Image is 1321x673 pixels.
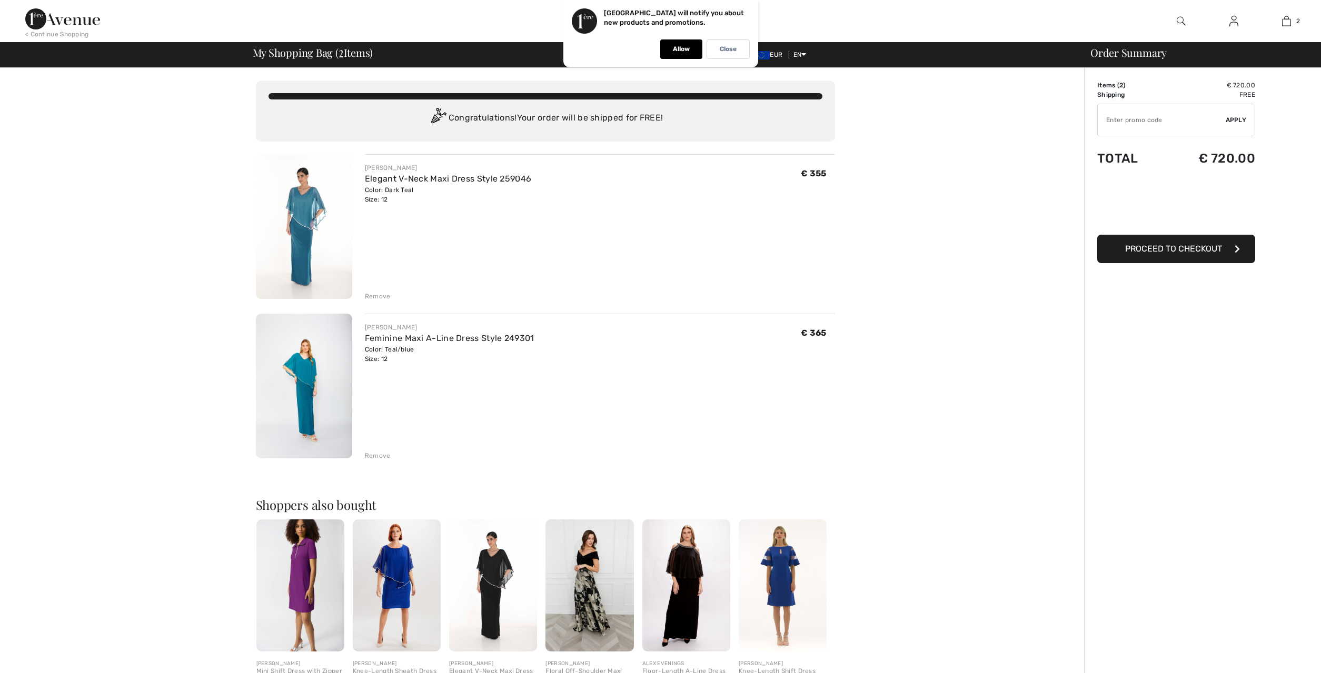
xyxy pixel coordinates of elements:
img: search the website [1177,15,1186,27]
span: My Shopping Bag ( Items) [253,47,373,58]
div: [PERSON_NAME] [365,163,531,173]
img: 1ère Avenue [25,8,100,29]
span: EUR [753,51,787,58]
span: Proceed to Checkout [1125,244,1222,254]
a: Elegant V-Neck Maxi Dress Style 259046 [365,174,531,184]
a: 2 [1260,15,1312,27]
div: Congratulations! Your order will be shipped for FREE! [269,108,822,129]
p: Allow [673,45,690,53]
button: Proceed to Checkout [1097,235,1255,263]
td: Items ( ) [1097,81,1163,90]
img: Floor-Length A-Line Dress Style 1351319 [642,519,730,651]
div: Remove [365,292,391,301]
div: ALEX EVENINGS [642,660,730,668]
span: 2 [1119,82,1123,89]
span: Apply [1226,115,1247,125]
div: [PERSON_NAME] [365,323,534,332]
img: Euro [753,51,770,59]
span: EN [793,51,807,58]
p: Close [720,45,737,53]
span: 2 [1296,16,1300,26]
td: Total [1097,140,1163,176]
h2: Shoppers also bought [256,498,835,511]
div: < Continue Shopping [25,29,89,39]
div: Color: Teal/blue Size: 12 [365,345,534,364]
img: Congratulation2.svg [428,108,449,129]
a: Feminine Maxi A-Line Dress Style 249301 [365,333,534,343]
div: [PERSON_NAME] [353,660,441,668]
img: Knee-Length Shift Dress Style 251782 [739,519,827,651]
img: Knee-Length Sheath Dress Style 219203 [353,519,441,651]
div: Remove [365,451,391,460]
td: € 720.00 [1163,81,1255,90]
div: [PERSON_NAME] [739,660,827,668]
img: Feminine Maxi A-Line Dress Style 249301 [256,314,352,458]
td: € 720.00 [1163,140,1255,176]
span: 2 [339,45,344,58]
input: Promo code [1098,104,1226,136]
img: My Info [1229,15,1238,27]
span: € 365 [801,328,827,338]
td: Shipping [1097,90,1163,99]
iframe: PayPal [1097,176,1255,231]
div: [PERSON_NAME] [545,660,633,668]
div: [PERSON_NAME] [449,660,537,668]
img: Floral Off-Shoulder Maxi Dress Style 259344 [545,519,633,651]
div: Order Summary [1078,47,1315,58]
a: Sign In [1221,15,1247,28]
img: My Bag [1282,15,1291,27]
p: [GEOGRAPHIC_DATA] will notify you about new products and promotions. [604,9,744,26]
td: Free [1163,90,1255,99]
span: € 355 [801,168,827,178]
img: Elegant V-Neck Maxi Dress Style 259046 [449,519,537,651]
img: Elegant V-Neck Maxi Dress Style 259046 [256,154,352,299]
div: [PERSON_NAME] [256,660,344,668]
div: Color: Dark Teal Size: 12 [365,185,531,204]
img: Mini Shift Dress with Zipper Style 251145 [256,519,344,651]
